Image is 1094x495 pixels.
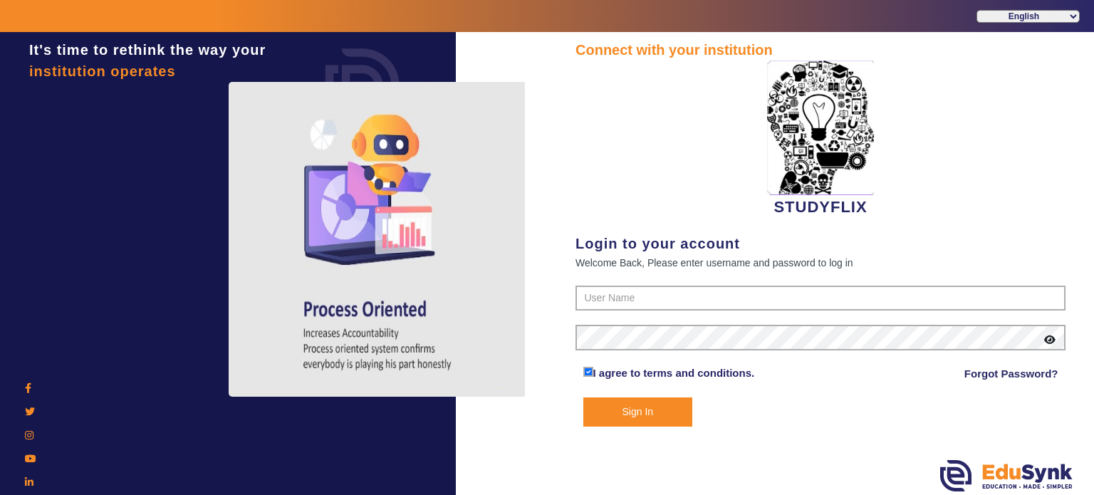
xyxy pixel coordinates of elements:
[309,32,416,139] img: login.png
[29,63,176,79] span: institution operates
[583,397,693,427] button: Sign In
[575,39,1066,61] div: Connect with your institution
[229,82,528,397] img: login4.png
[940,460,1073,491] img: edusynk.png
[29,42,266,58] span: It's time to rethink the way your
[593,367,755,379] a: I agree to terms and conditions.
[575,61,1066,219] div: STUDYFLIX
[767,61,874,195] img: 2da83ddf-6089-4dce-a9e2-416746467bdd
[575,233,1066,254] div: Login to your account
[964,365,1058,382] a: Forgot Password?
[575,254,1066,271] div: Welcome Back, Please enter username and password to log in
[575,286,1066,311] input: User Name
